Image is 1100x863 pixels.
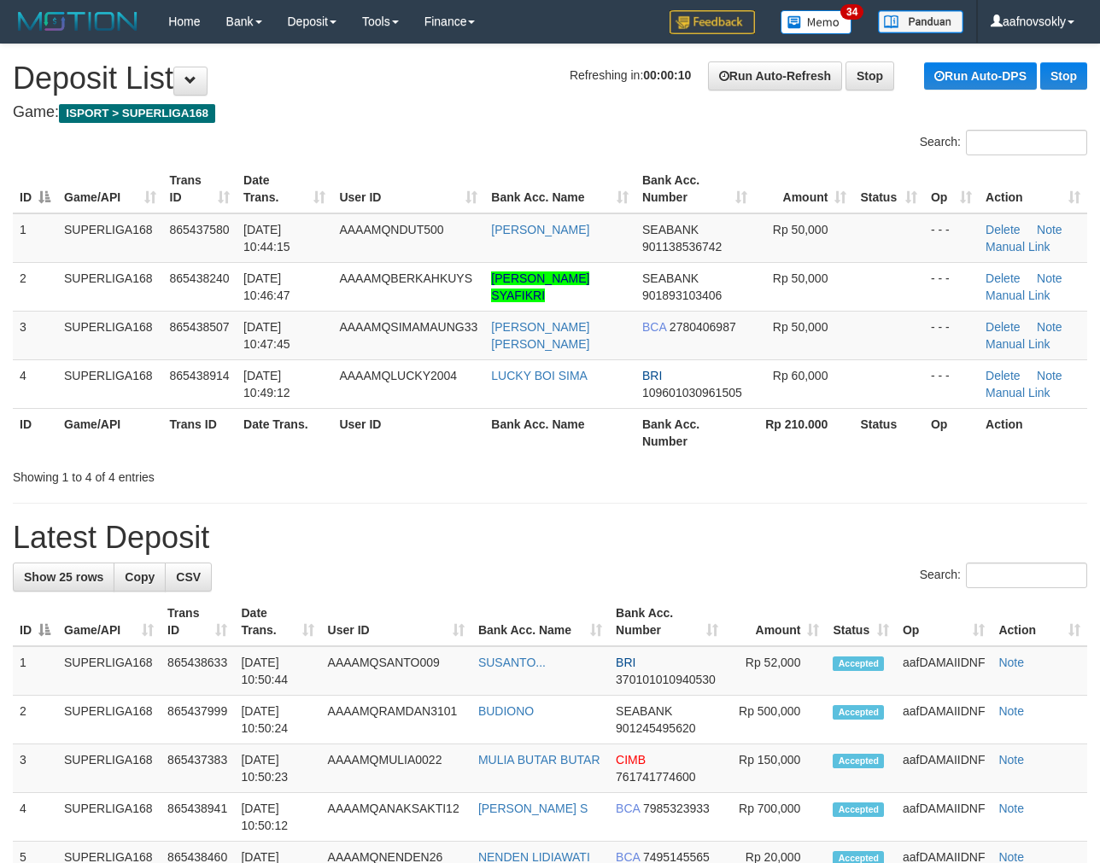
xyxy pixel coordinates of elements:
th: Date Trans. [237,408,332,457]
th: Game/API [57,408,163,457]
td: 3 [13,744,57,793]
a: Delete [986,271,1020,285]
th: Status: activate to sort column ascending [826,598,896,646]
th: User ID: activate to sort column ascending [332,165,484,213]
a: MULIA BUTAR BUTAR [478,753,600,767]
td: - - - [924,359,979,408]
span: BRI [616,656,635,669]
a: [PERSON_NAME] [491,223,589,236]
td: 3 [13,311,57,359]
a: [PERSON_NAME] [PERSON_NAME] [491,320,589,351]
a: [PERSON_NAME] S [478,802,588,815]
td: 865438941 [161,793,234,842]
td: Rp 700,000 [725,793,827,842]
label: Search: [920,130,1087,155]
span: Rp 50,000 [773,320,828,334]
span: Copy 7985323933 to clipboard [643,802,710,815]
td: aafDAMAIIDNF [896,744,992,793]
a: Manual Link [986,386,1050,399]
th: Date Trans.: activate to sort column ascending [237,165,332,213]
a: [PERSON_NAME] SYAFIKRI [491,271,589,302]
span: 34 [840,4,863,20]
td: Rp 150,000 [725,744,827,793]
td: AAAAMQSANTO009 [321,646,471,696]
span: Copy [125,570,155,584]
th: Trans ID: activate to sort column ascending [161,598,234,646]
span: Accepted [833,754,884,768]
a: Note [1037,223,1062,236]
th: Game/API: activate to sort column ascending [57,598,161,646]
span: Show 25 rows [24,570,103,584]
span: ISPORT > SUPERLIGA168 [59,104,215,123]
td: SUPERLIGA168 [57,213,163,263]
td: 865438633 [161,646,234,696]
a: Show 25 rows [13,563,114,592]
td: 865437383 [161,744,234,793]
span: [DATE] 10:44:15 [243,223,290,254]
a: Delete [986,223,1020,236]
td: 1 [13,646,57,696]
a: Manual Link [986,289,1050,302]
th: ID [13,408,57,457]
img: Button%20Memo.svg [781,10,852,34]
th: Bank Acc. Name [484,408,635,457]
span: Copy 901245495620 to clipboard [616,721,695,735]
a: BUDIONO [478,704,534,718]
a: Manual Link [986,240,1050,254]
img: MOTION_logo.png [13,9,143,34]
td: [DATE] 10:50:24 [234,696,320,744]
a: Delete [986,320,1020,334]
span: Accepted [833,705,884,720]
td: SUPERLIGA168 [57,696,161,744]
a: Note [998,802,1024,815]
span: BCA [616,802,640,815]
th: Action: activate to sort column ascending [979,165,1087,213]
th: User ID [332,408,484,457]
span: SEABANK [642,223,699,236]
th: Action [979,408,1087,457]
td: 4 [13,793,57,842]
td: AAAAMQANAKSAKTI12 [321,793,471,842]
td: AAAAMQRAMDAN3101 [321,696,471,744]
a: Manual Link [986,337,1050,351]
td: SUPERLIGA168 [57,793,161,842]
a: Note [998,753,1024,767]
img: panduan.png [878,10,963,33]
span: AAAAMQBERKAHKUYS [339,271,472,285]
td: 4 [13,359,57,408]
a: Run Auto-DPS [924,62,1037,90]
td: 865437999 [161,696,234,744]
th: Bank Acc. Number: activate to sort column ascending [635,165,754,213]
th: ID: activate to sort column descending [13,165,57,213]
td: aafDAMAIIDNF [896,793,992,842]
td: SUPERLIGA168 [57,646,161,696]
td: Rp 52,000 [725,646,827,696]
span: CSV [176,570,201,584]
td: [DATE] 10:50:12 [234,793,320,842]
th: Bank Acc. Number [635,408,754,457]
a: Note [998,656,1024,669]
th: Amount: activate to sort column ascending [725,598,827,646]
th: Status [853,408,924,457]
td: 2 [13,696,57,744]
th: Op: activate to sort column ascending [924,165,979,213]
a: Copy [114,563,166,592]
td: Rp 500,000 [725,696,827,744]
span: SEABANK [642,271,699,285]
span: Rp 60,000 [773,369,828,382]
span: 865438240 [170,271,230,285]
th: Bank Acc. Name: activate to sort column ascending [484,165,635,213]
span: Accepted [833,802,884,817]
a: Note [1037,271,1062,285]
a: Stop [1040,62,1087,90]
span: AAAAMQNDUT500 [339,223,443,236]
span: Rp 50,000 [773,271,828,285]
td: SUPERLIGA168 [57,262,163,311]
h4: Game: [13,104,1087,121]
td: SUPERLIGA168 [57,359,163,408]
td: - - - [924,311,979,359]
div: Showing 1 to 4 of 4 entries [13,462,446,486]
label: Search: [920,563,1087,588]
a: LUCKY BOI SIMA [491,369,588,382]
span: Copy 370101010940530 to clipboard [616,673,716,686]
